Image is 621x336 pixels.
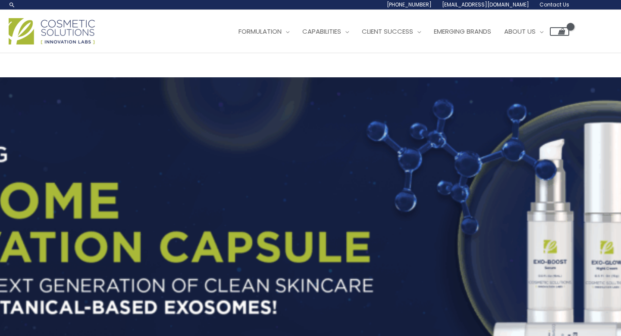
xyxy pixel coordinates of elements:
[539,1,569,8] span: Contact Us
[9,1,16,8] a: Search icon link
[362,27,413,36] span: Client Success
[434,27,491,36] span: Emerging Brands
[550,27,569,36] a: View Shopping Cart, empty
[498,19,550,44] a: About Us
[238,27,282,36] span: Formulation
[442,1,529,8] span: [EMAIL_ADDRESS][DOMAIN_NAME]
[387,1,432,8] span: [PHONE_NUMBER]
[355,19,427,44] a: Client Success
[9,18,95,44] img: Cosmetic Solutions Logo
[504,27,536,36] span: About Us
[232,19,296,44] a: Formulation
[296,19,355,44] a: Capabilities
[226,19,569,44] nav: Site Navigation
[302,27,341,36] span: Capabilities
[427,19,498,44] a: Emerging Brands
